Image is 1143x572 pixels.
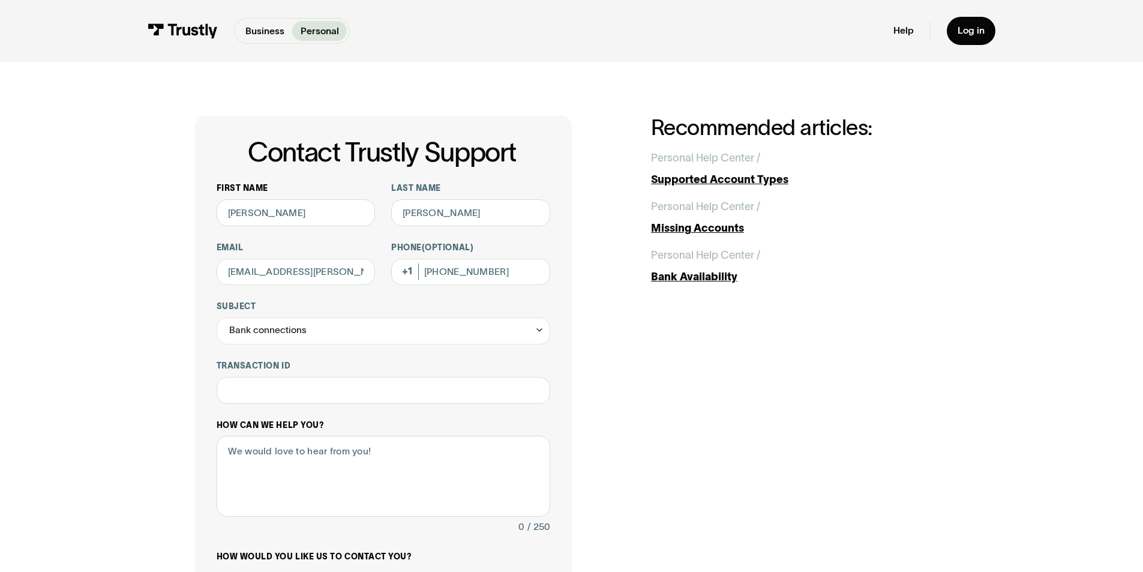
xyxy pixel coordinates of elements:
div: / 250 [527,519,550,535]
p: Business [245,24,284,38]
input: Howard [391,199,550,226]
a: Personal Help Center /Missing Accounts [651,199,949,236]
div: Bank Availability [651,269,949,285]
input: (555) 555-5555 [391,259,550,286]
div: Supported Account Types [651,172,949,188]
a: Business [237,21,292,41]
img: Trustly Logo [148,23,218,38]
div: Log in [958,25,985,37]
div: 0 [518,519,524,535]
h1: Contact Trustly Support [214,137,550,167]
div: Bank connections [229,322,307,339]
label: Subject [217,301,550,312]
a: Personal Help Center /Bank Availability [651,247,949,285]
a: Help [893,25,914,37]
a: Personal [292,21,347,41]
a: Personal Help Center /Supported Account Types [651,150,949,188]
div: Bank connections [217,318,550,345]
a: Log in [947,17,995,45]
label: Last name [391,183,550,194]
p: Personal [301,24,339,38]
label: Phone [391,242,550,253]
div: Personal Help Center / [651,199,760,215]
div: Personal Help Center / [651,150,760,166]
h2: Recommended articles: [651,116,949,139]
input: alex@mail.com [217,259,376,286]
div: Missing Accounts [651,220,949,236]
label: How can we help you? [217,420,550,431]
label: Transaction ID [217,361,550,372]
label: Email [217,242,376,253]
label: How would you like us to contact you? [217,552,550,562]
input: Alex [217,199,376,226]
div: Personal Help Center / [651,247,760,263]
label: First name [217,183,376,194]
span: (Optional) [422,243,473,252]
